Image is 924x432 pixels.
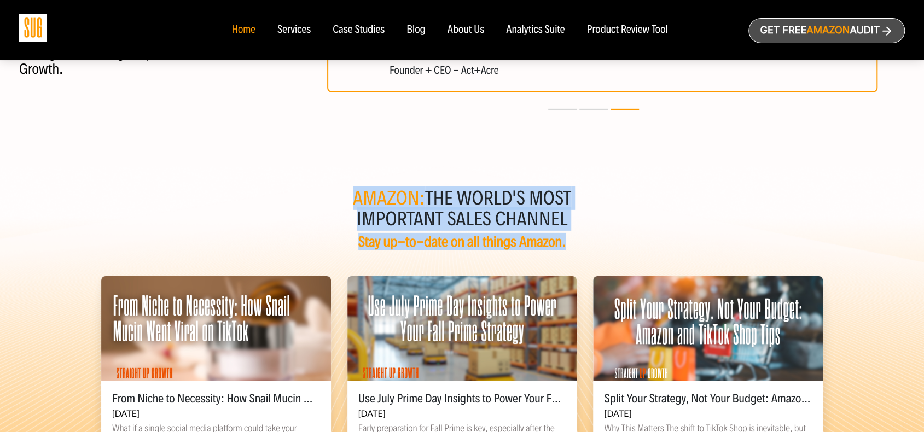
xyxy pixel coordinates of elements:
[19,30,159,77] p: Our customers can’t stop talking about Straight Up Growth.
[506,24,565,36] a: Analytics Suite
[748,18,905,43] a: Get freeAmazonAudit
[604,408,812,419] h6: [DATE]
[353,186,425,210] span: Amazon:
[390,63,590,78] h4: Founder + CEO - Act+Acre
[448,24,485,36] a: About Us
[333,24,385,36] a: Case Studies
[806,25,850,36] span: Amazon
[358,408,566,419] h6: [DATE]
[604,392,812,405] h5: Split Your Strategy, Not Your Budget: Amazon and TikTok Shop Tips
[358,392,566,405] h5: Use July Prime Day Insights to Power Your Fall Prime Strategy
[586,24,667,36] a: Product Review Tool
[112,408,320,419] h6: [DATE]
[406,24,426,36] a: Blog
[112,392,320,405] h5: From Niche to Necessity: How Snail Mucin Went Viral on TikTok
[19,14,47,42] img: Sug
[231,24,255,36] a: Home
[277,24,311,36] a: Services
